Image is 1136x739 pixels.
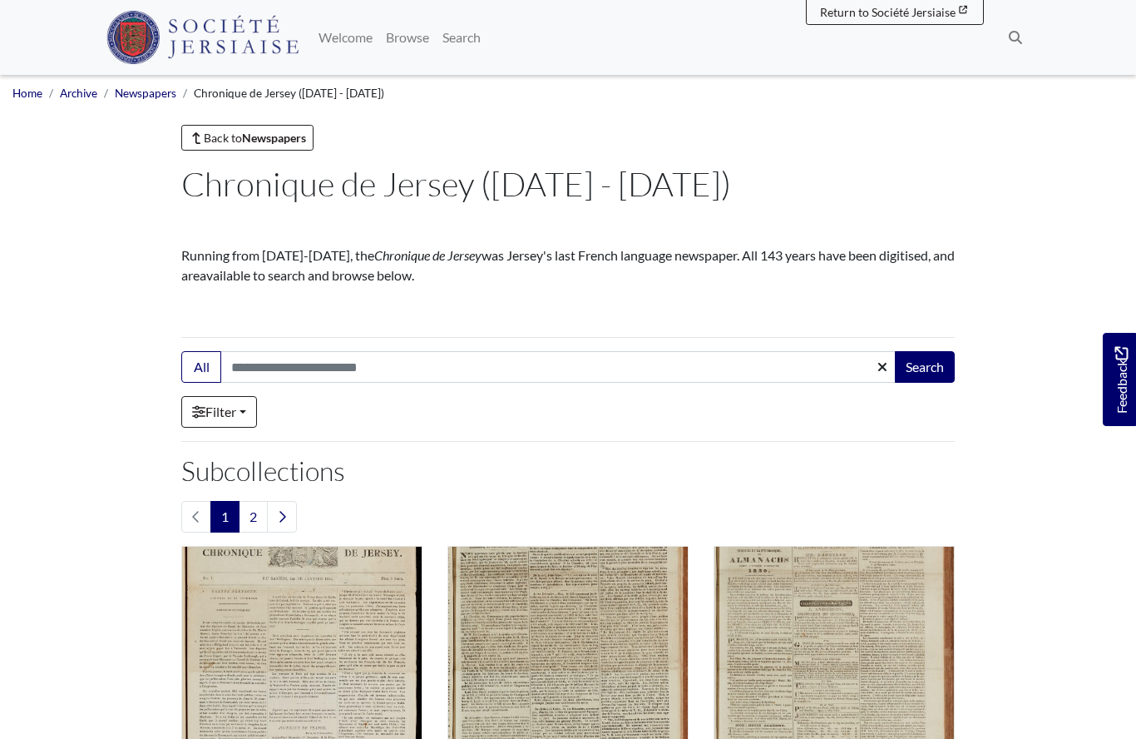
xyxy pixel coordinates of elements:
a: Newspapers [115,87,176,100]
span: Chronique de Jersey ([DATE] - [DATE]) [194,87,384,100]
nav: pagination [181,501,955,533]
a: Filter [181,396,257,428]
input: Search this collection... [220,351,896,383]
h1: Chronique de Jersey ([DATE] - [DATE]) [181,164,955,204]
a: Archive [60,87,97,100]
strong: Newspapers [242,131,306,145]
button: All [181,351,221,383]
h2: Subcollections [181,455,955,487]
span: Return to Société Jersiaise [820,5,956,19]
p: Running from [DATE]-[DATE], the was Jersey's last French language newspaper. All 143 years have b... [181,246,955,285]
em: Chronique de Jersey [374,247,482,263]
a: Home [12,87,42,100]
button: Search [895,351,955,383]
a: Search [436,21,487,54]
a: Welcome [312,21,379,54]
a: Next page [267,501,297,533]
a: Goto page 2 [239,501,268,533]
li: Previous page [181,501,211,533]
a: Société Jersiaise logo [106,7,299,68]
a: Browse [379,21,436,54]
span: Feedback [1111,346,1131,414]
img: Société Jersiaise [106,11,299,64]
a: Back toNewspapers [181,125,314,151]
span: Goto page 1 [210,501,240,533]
a: Would you like to provide feedback? [1103,333,1136,426]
